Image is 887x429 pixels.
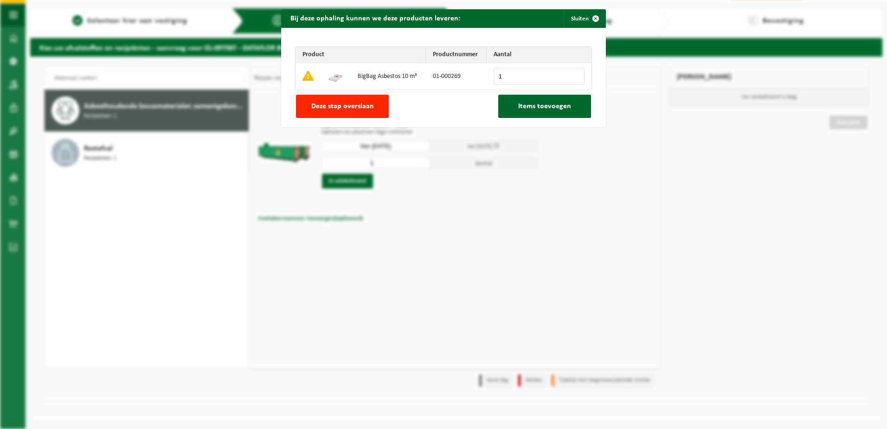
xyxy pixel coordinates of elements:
[426,63,487,90] td: 01-000269
[328,68,343,83] img: 01-000269
[296,95,389,118] button: Deze stap overslaan
[281,9,469,27] h2: Bij deze ophaling kunnen we deze producten leveren:
[487,47,591,63] th: Aantal
[426,47,487,63] th: Productnummer
[296,47,426,63] th: Product
[518,103,571,110] span: Items toevoegen
[498,95,591,118] button: Items toevoegen
[351,63,426,90] td: BigBag Asbestos 10 m³
[564,9,605,28] button: Sluiten
[311,103,374,110] span: Deze stap overslaan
